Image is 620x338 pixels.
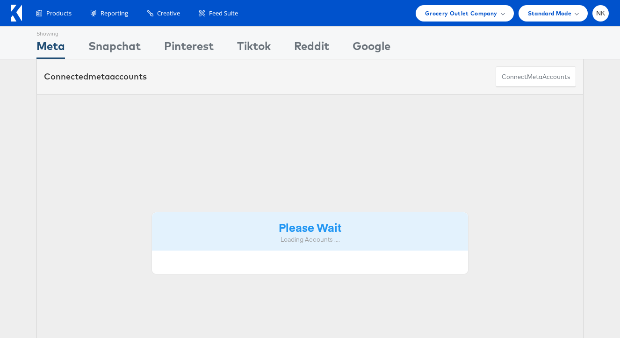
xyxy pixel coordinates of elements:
div: Snapchat [88,38,141,59]
span: Creative [157,9,180,18]
div: Meta [36,38,65,59]
span: Products [46,9,72,18]
span: Feed Suite [209,9,238,18]
span: meta [88,71,110,82]
div: Loading Accounts .... [159,235,461,244]
div: Connected accounts [44,71,147,83]
span: Standard Mode [528,8,571,18]
div: Showing [36,27,65,38]
div: Tiktok [237,38,271,59]
strong: Please Wait [279,219,341,235]
div: Reddit [294,38,329,59]
div: Pinterest [164,38,214,59]
span: NK [596,10,606,16]
div: Google [353,38,390,59]
span: Reporting [101,9,128,18]
span: meta [527,72,542,81]
span: Grocery Outlet Company [425,8,497,18]
button: ConnectmetaAccounts [496,66,576,87]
